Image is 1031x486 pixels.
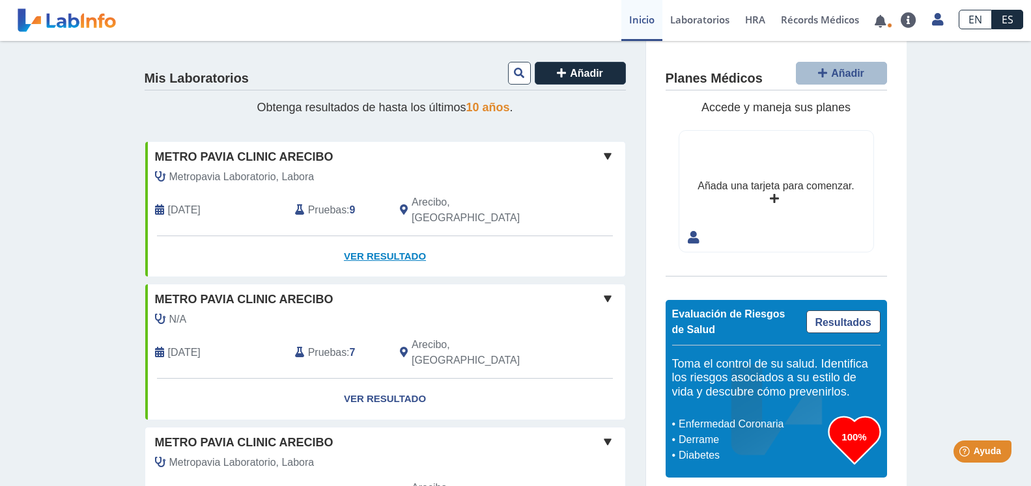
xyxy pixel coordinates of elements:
[169,312,187,327] span: N/A
[992,10,1023,29] a: ES
[672,308,785,335] span: Evaluación de Riesgos de Salud
[308,345,346,360] span: Pruebas
[675,448,828,463] li: Diabetes
[285,195,390,226] div: :
[168,345,201,360] span: 2025-07-22
[831,68,864,79] span: Añadir
[698,178,854,194] div: Añada una tarjeta para comenzar.
[796,62,887,85] button: Añadir
[155,434,333,452] span: Metro Pavia Clinic Arecibo
[350,347,356,358] b: 7
[145,71,249,87] h4: Mis Laboratorios
[745,13,765,26] span: HRA
[675,416,828,432] li: Enfermedad Coronaria
[145,379,625,420] a: Ver Resultado
[169,455,315,470] span: Metropavia Laboratorio, Labora
[155,291,333,308] span: Metro Pavia Clinic Arecibo
[675,432,828,448] li: Derrame
[535,62,626,85] button: Añadir
[466,101,510,114] span: 10 años
[155,148,333,166] span: Metro Pavia Clinic Arecibo
[806,310,881,333] a: Resultados
[308,202,346,218] span: Pruebas
[959,10,992,29] a: EN
[915,435,1017,472] iframe: Help widget launcher
[570,68,603,79] span: Añadir
[145,236,625,277] a: Ver Resultado
[350,204,356,215] b: 9
[412,195,556,226] span: Arecibo, PR
[666,71,763,87] h4: Planes Médicos
[168,202,201,218] span: 2025-08-12
[257,101,513,114] span: Obtenga resultados de hasta los últimos .
[169,169,315,185] span: Metropavia Laboratorio, Labora
[672,357,881,399] h5: Toma el control de su salud. Identifica los riesgos asociados a su estilo de vida y descubre cómo...
[828,429,881,445] h3: 100%
[285,337,390,368] div: :
[701,101,851,114] span: Accede y maneja sus planes
[412,337,556,368] span: Arecibo, PR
